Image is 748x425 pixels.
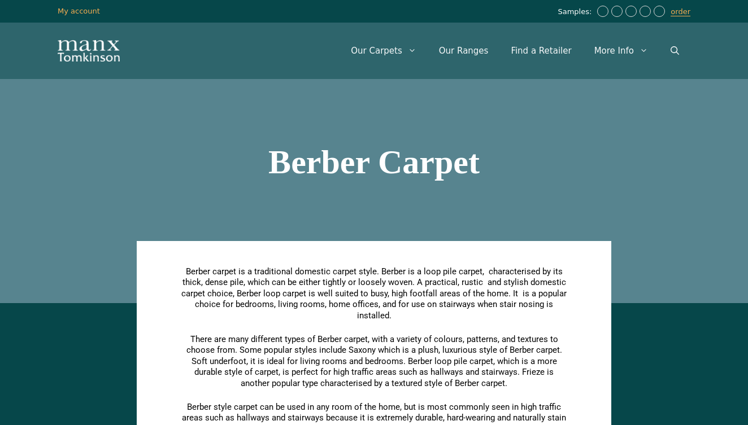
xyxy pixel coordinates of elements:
[58,7,100,15] a: My account
[671,7,690,16] a: order
[58,145,690,179] h1: Berber Carpet
[428,34,500,68] a: Our Ranges
[558,7,594,17] span: Samples:
[181,266,567,321] span: Berber carpet is a traditional domestic carpet style. Berber is a loop pile carpet, characterised...
[340,34,690,68] nav: Primary
[340,34,428,68] a: Our Carpets
[58,40,120,62] img: Manx Tomkinson
[659,34,690,68] a: Open Search Bar
[186,334,562,388] span: There are many different types of Berber carpet, with a variety of colours, patterns, and texture...
[499,34,582,68] a: Find a Retailer
[583,34,659,68] a: More Info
